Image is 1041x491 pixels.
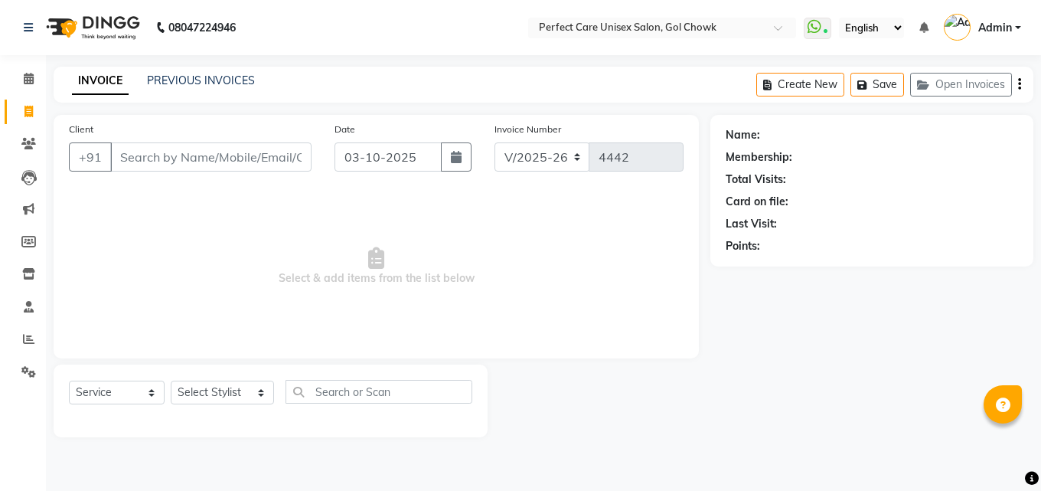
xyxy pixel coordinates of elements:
[286,380,472,404] input: Search or Scan
[756,73,844,97] button: Create New
[978,20,1012,36] span: Admin
[69,190,684,343] span: Select & add items from the list below
[334,123,355,136] label: Date
[168,6,236,49] b: 08047224946
[147,74,255,87] a: PREVIOUS INVOICES
[726,127,760,143] div: Name:
[850,73,904,97] button: Save
[110,142,312,172] input: Search by Name/Mobile/Email/Code
[726,238,760,254] div: Points:
[726,216,777,232] div: Last Visit:
[69,142,112,172] button: +91
[726,172,786,188] div: Total Visits:
[910,73,1012,97] button: Open Invoices
[69,123,93,136] label: Client
[726,194,788,210] div: Card on file:
[72,67,129,95] a: INVOICE
[977,430,1026,476] iframe: chat widget
[726,149,792,165] div: Membership:
[944,14,971,41] img: Admin
[39,6,144,49] img: logo
[494,123,561,136] label: Invoice Number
